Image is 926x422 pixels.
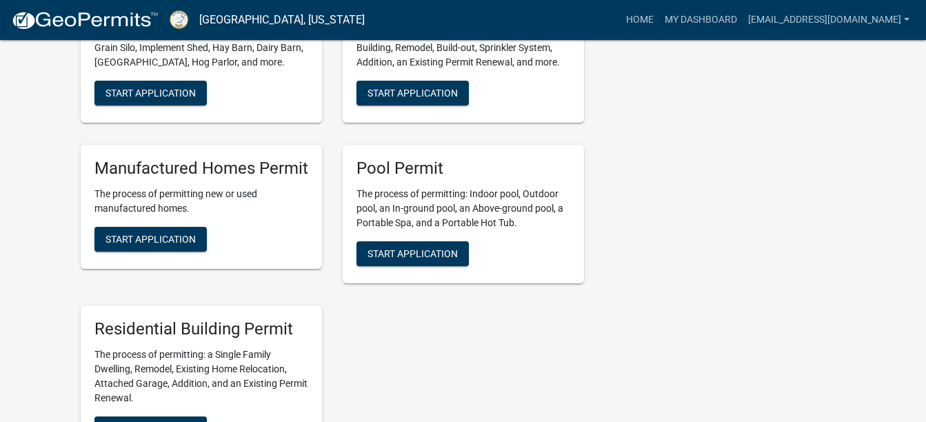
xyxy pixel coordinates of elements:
[356,187,570,230] p: The process of permitting: Indoor pool, Outdoor pool, an In-ground pool, an Above-ground pool, a ...
[368,88,458,99] span: Start Application
[170,10,188,29] img: Putnam County, Georgia
[659,7,743,33] a: My Dashboard
[94,348,308,405] p: The process of permitting: a Single Family Dwelling, Remodel, Existing Home Relocation, Attached ...
[356,241,469,266] button: Start Application
[743,7,915,33] a: [EMAIL_ADDRESS][DOMAIN_NAME]
[94,26,308,70] p: The process of permitting agricultural structures: Grain Silo, Implement Shed, Hay Barn, Dairy Ba...
[94,319,308,339] h5: Residential Building Permit
[105,88,196,99] span: Start Application
[368,248,458,259] span: Start Application
[199,8,365,32] a: [GEOGRAPHIC_DATA], [US_STATE]
[94,81,207,105] button: Start Application
[94,159,308,179] h5: Manufactured Homes Permit
[94,227,207,252] button: Start Application
[356,81,469,105] button: Start Application
[621,7,659,33] a: Home
[356,26,570,70] p: The process of permitting: a New Commercial Building, Remodel, Build-out, Sprinkler System, Addit...
[105,234,196,245] span: Start Application
[94,187,308,216] p: The process of permitting new or used manufactured homes.
[356,159,570,179] h5: Pool Permit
